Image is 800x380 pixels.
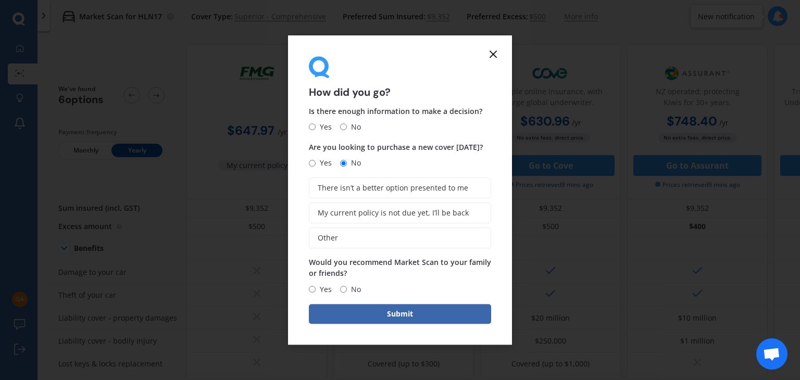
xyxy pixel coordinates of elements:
span: Yes [316,283,332,296]
input: No [340,124,347,131]
span: No [347,283,361,296]
div: How did you go? [309,56,491,97]
input: Yes [309,286,316,293]
input: Yes [309,160,316,167]
span: Other [318,234,338,243]
span: There isn’t a better option presented to me [318,184,468,193]
span: Would you recommend Market Scan to your family or friends? [309,258,491,278]
button: Submit [309,304,491,324]
span: Are you looking to purchase a new cover [DATE]? [309,142,483,152]
span: No [347,121,361,133]
div: Open chat [756,338,787,370]
input: No [340,286,347,293]
input: Yes [309,124,316,131]
span: My current policy is not due yet, I’ll be back [318,209,469,218]
input: No [340,160,347,167]
span: Yes [316,121,332,133]
span: Is there enough information to make a decision? [309,106,482,116]
span: Yes [316,157,332,169]
span: No [347,157,361,169]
